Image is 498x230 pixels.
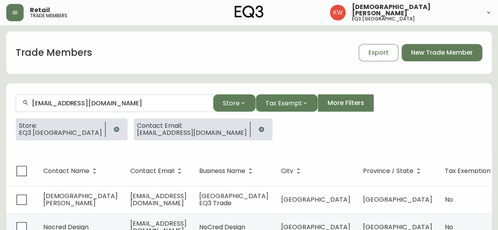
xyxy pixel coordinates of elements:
span: Business Name [199,169,245,173]
span: Province / State [363,169,413,173]
span: Province / State [363,167,424,175]
img: logo [235,6,264,18]
span: Contact Email [130,167,185,175]
span: Tax Exempt [265,98,302,108]
span: Contact Email [130,169,174,173]
span: More Filters [328,99,364,107]
span: Store: [19,122,102,129]
span: Store [223,98,240,108]
span: Business Name [199,167,255,175]
button: Export [359,44,398,61]
span: Contact Name [43,169,89,173]
span: [DEMOGRAPHIC_DATA][PERSON_NAME] [352,4,479,17]
h5: eq3 [GEOGRAPHIC_DATA] [352,17,415,21]
span: Export [368,48,389,57]
span: [GEOGRAPHIC_DATA] [363,195,432,204]
span: City [281,169,293,173]
span: Retail [30,7,50,13]
button: Tax Exempt [255,94,318,112]
span: [GEOGRAPHIC_DATA] [281,195,350,204]
button: New Trade Member [402,44,482,61]
input: Search [32,99,207,107]
span: New Trade Member [411,48,473,57]
span: Contact Name [43,167,100,175]
h5: trade members [30,13,67,18]
span: Tax Exemption [445,169,491,173]
span: [DEMOGRAPHIC_DATA][PERSON_NAME] [43,191,118,208]
span: [GEOGRAPHIC_DATA] EQ3 Trade [199,191,268,208]
span: [EMAIL_ADDRESS][DOMAIN_NAME] [137,129,247,136]
span: No [445,195,453,204]
img: f33162b67396b0982c40ce2a87247151 [330,5,346,20]
span: Contact Email: [137,122,247,129]
h1: Trade Members [16,46,92,59]
span: City [281,167,304,175]
button: More Filters [318,94,374,112]
span: [EMAIL_ADDRESS][DOMAIN_NAME] [130,191,187,208]
button: Store [213,94,255,112]
span: EQ3 [GEOGRAPHIC_DATA] [19,129,102,136]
